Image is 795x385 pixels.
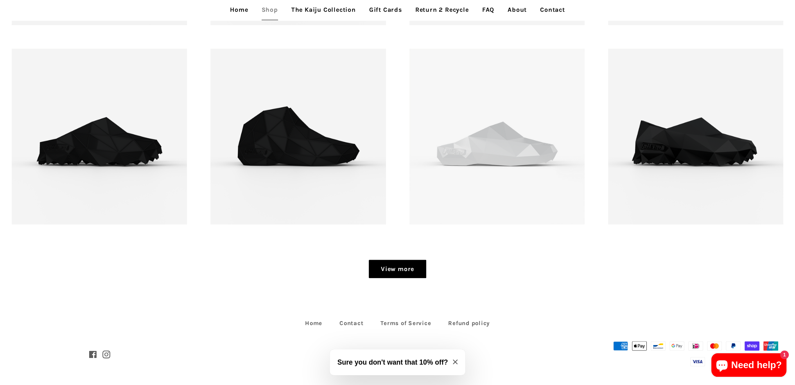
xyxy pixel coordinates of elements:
[332,317,371,329] a: Contact
[373,317,439,329] a: Terms of Service
[12,49,187,224] a: [3D printed Shoes] - lightweight custom 3dprinted shoes sneakers sandals fused footwear
[297,317,330,329] a: Home
[440,317,498,329] a: Refund policy
[369,260,426,278] a: View more
[409,49,585,224] a: [3D printed Shoes] - lightweight custom 3dprinted shoes sneakers sandals fused footwear
[709,353,789,379] inbox-online-store-chat: Shopify online store chat
[210,49,386,224] a: [3D printed Shoes] - lightweight custom 3dprinted shoes sneakers sandals fused footwear
[608,49,783,224] a: [3D printed Shoes] - lightweight custom 3dprinted shoes sneakers sandals fused footwear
